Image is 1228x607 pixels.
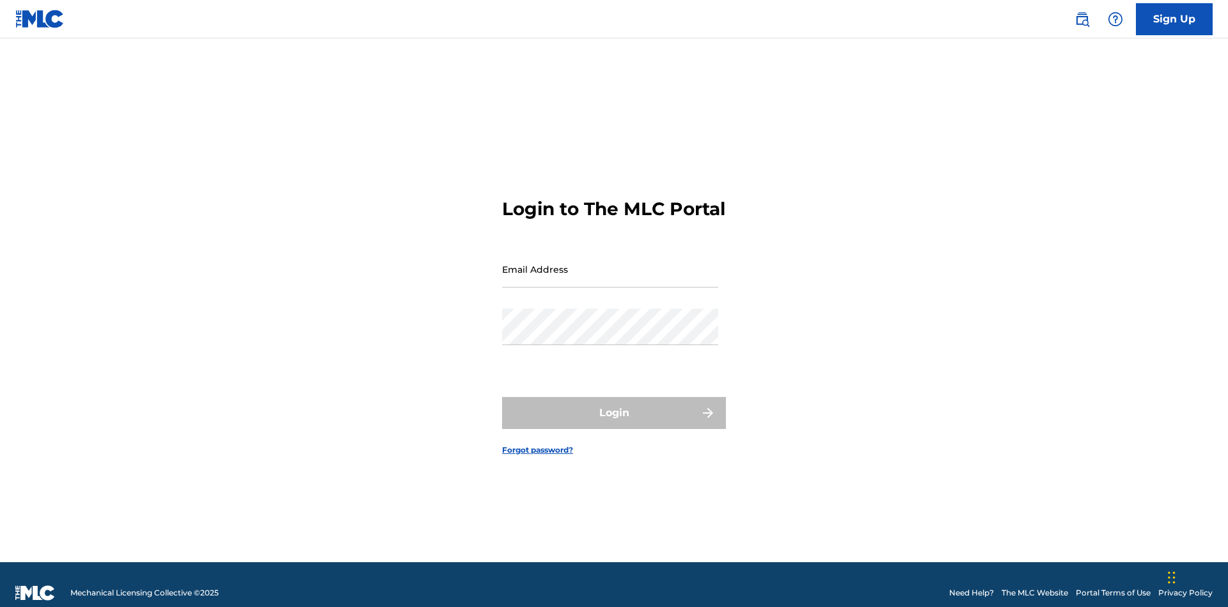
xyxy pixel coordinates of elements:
a: Forgot password? [502,444,573,456]
iframe: Chat Widget [1164,546,1228,607]
div: Help [1103,6,1128,32]
a: Portal Terms of Use [1076,587,1151,599]
a: Need Help? [949,587,994,599]
img: search [1074,12,1090,27]
img: MLC Logo [15,10,65,28]
img: help [1108,12,1123,27]
span: Mechanical Licensing Collective © 2025 [70,587,219,599]
a: The MLC Website [1002,587,1068,599]
h3: Login to The MLC Portal [502,198,725,220]
a: Privacy Policy [1158,587,1213,599]
div: Drag [1168,558,1176,597]
a: Sign Up [1136,3,1213,35]
img: logo [15,585,55,601]
a: Public Search [1069,6,1095,32]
